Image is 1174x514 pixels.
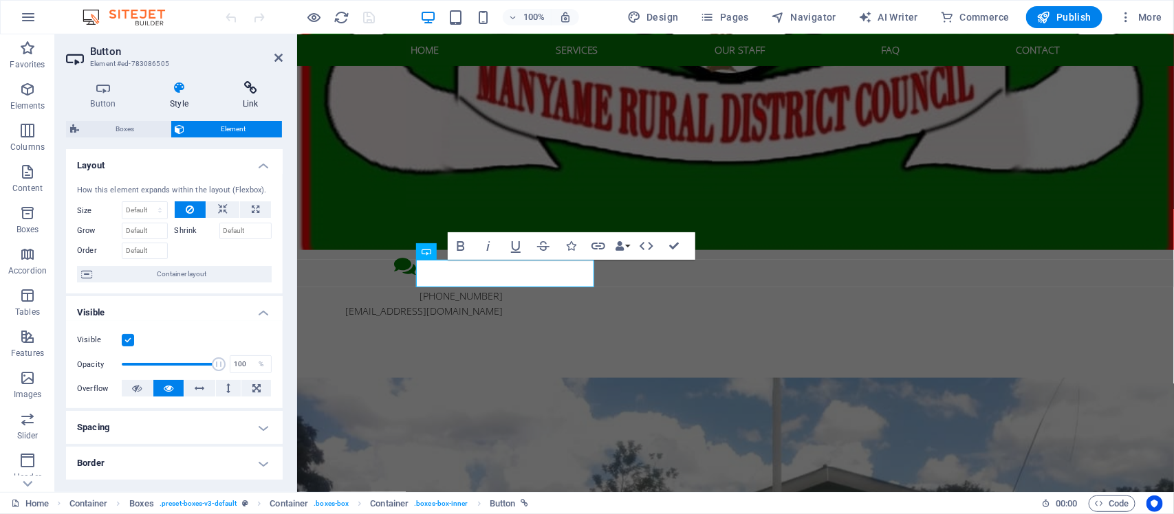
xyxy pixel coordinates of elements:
label: Grow [77,223,122,239]
i: Reload page [334,10,350,25]
span: Commerce [940,10,1010,24]
button: Boxes [66,121,171,137]
span: Click to select. Double-click to edit [129,495,154,512]
h4: Button [66,81,146,110]
h4: Style [146,81,219,110]
p: Content [12,183,43,194]
span: More [1119,10,1162,24]
button: HTML [633,232,660,260]
span: : [1065,498,1067,509]
span: Navigator [771,10,836,24]
button: Element [171,121,283,137]
button: More [1113,6,1168,28]
button: Click here to leave preview mode and continue editing [306,9,323,25]
button: reload [334,9,350,25]
button: Strikethrough [530,232,556,260]
button: Italic (Ctrl+I) [475,232,501,260]
div: How this element expands within the layout (Flexbox). [77,185,272,197]
i: This element is linked [521,500,529,507]
h4: Visible [66,296,283,321]
span: . boxes-box-inner [414,495,468,512]
label: Size [77,207,122,214]
button: Usercentrics [1146,495,1163,512]
h4: Layout [66,149,283,174]
button: Publish [1026,6,1102,28]
h2: Button [90,45,283,58]
h4: Spacing [66,411,283,444]
p: Slider [17,430,39,441]
button: Link [585,232,611,260]
h6: Session time [1041,495,1078,512]
span: Container layout [96,266,268,282]
button: Data Bindings [613,232,632,260]
p: Tables [15,306,40,317]
button: Icons [558,232,584,260]
input: Default [122,223,168,239]
p: Images [14,389,42,400]
i: This element is a customizable preset [242,500,248,507]
button: 100% [503,9,552,25]
span: . boxes-box [314,495,349,512]
label: Shrink [175,223,219,239]
p: Accordion [8,265,47,276]
p: Features [11,348,44,359]
p: Elements [10,100,45,111]
span: Publish [1037,10,1091,24]
p: Header [14,471,41,482]
span: Code [1095,495,1129,512]
button: Underline (Ctrl+U) [503,232,529,260]
button: Commerce [935,6,1015,28]
button: Pages [695,6,754,28]
button: AI Writer [853,6,924,28]
button: Bold (Ctrl+B) [448,232,474,260]
h4: Link [218,81,283,110]
div: % [252,356,271,372]
span: Element [189,121,279,137]
h3: Element #ed-783086505 [90,58,255,70]
span: Pages [701,10,749,24]
button: Navigator [765,6,842,28]
label: Visible [77,332,122,348]
i: On resize automatically adjust zoom level to fit chosen device. [559,11,572,23]
img: Editor Logo [79,9,182,25]
button: Container layout [77,266,272,282]
span: Click to select. Double-click to edit [370,495,409,512]
span: Boxes [83,121,166,137]
span: AI Writer [858,10,918,24]
span: 00 00 [1056,495,1077,512]
nav: breadcrumb [69,495,529,512]
label: Opacity [77,361,122,368]
h6: 100% [523,9,545,25]
p: Boxes [17,224,39,235]
p: Favorites [10,59,45,70]
span: Click to select. Double-click to edit [69,495,108,512]
div: Design (Ctrl+Alt+Y) [622,6,684,28]
button: Code [1089,495,1135,512]
span: . preset-boxes-v3-default [160,495,237,512]
input: Default [219,223,272,239]
h4: Border [66,447,283,480]
span: Click to select. Double-click to edit [490,495,516,512]
button: Confirm (Ctrl+⏎) [661,232,687,260]
span: Click to select. Double-click to edit [270,495,309,512]
a: Click to cancel selection. Double-click to open Pages [11,495,49,512]
label: Order [77,243,122,259]
input: Default [122,243,168,259]
span: Design [627,10,679,24]
button: Design [622,6,684,28]
label: Overflow [77,381,122,397]
p: Columns [10,142,45,153]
